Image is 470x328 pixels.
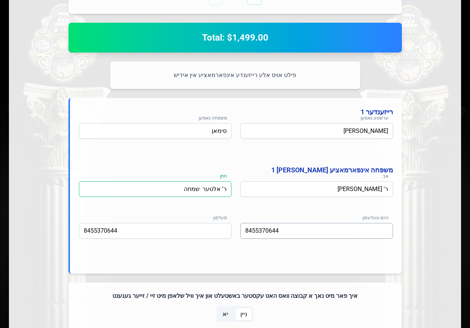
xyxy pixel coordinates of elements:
[77,32,393,44] h2: Total: $1,499.00
[240,310,247,319] span: ניין
[77,292,393,300] h4: איך פאר מיט נאך א קבוצה וואס האט עקסטער באשטעלט און איך וויל שלאפן מיט זיי / זייער געגענט
[223,310,228,319] span: יא
[79,165,393,175] h4: משפחה אינפארמאציע [PERSON_NAME] 1
[119,70,351,80] p: פילט אויס אלע רייזענדע אינפארמאציע אין אידיש
[217,306,234,322] p-togglebutton: יא
[79,107,393,117] h4: רייזענדער 1
[234,306,253,322] p-togglebutton: ניין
